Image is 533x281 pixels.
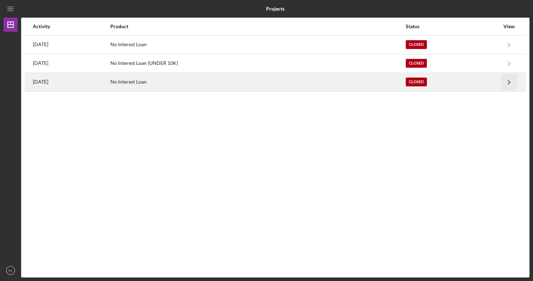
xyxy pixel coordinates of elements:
[406,40,427,49] div: Closed
[406,59,427,68] div: Closed
[33,79,48,85] time: 2022-04-27 03:45
[33,60,48,66] time: 2023-01-31 10:08
[110,36,405,54] div: No Interest Loan
[110,73,405,91] div: No Interest Loan
[4,263,18,277] button: RL
[500,24,518,29] div: View
[406,78,427,86] div: Closed
[266,6,284,12] b: Projects
[406,24,500,29] div: Status
[8,269,13,273] text: RL
[33,24,110,29] div: Activity
[110,55,405,72] div: No Interest Loan (UNDER 10K)
[110,24,405,29] div: Product
[33,42,48,47] time: 2023-07-03 18:24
